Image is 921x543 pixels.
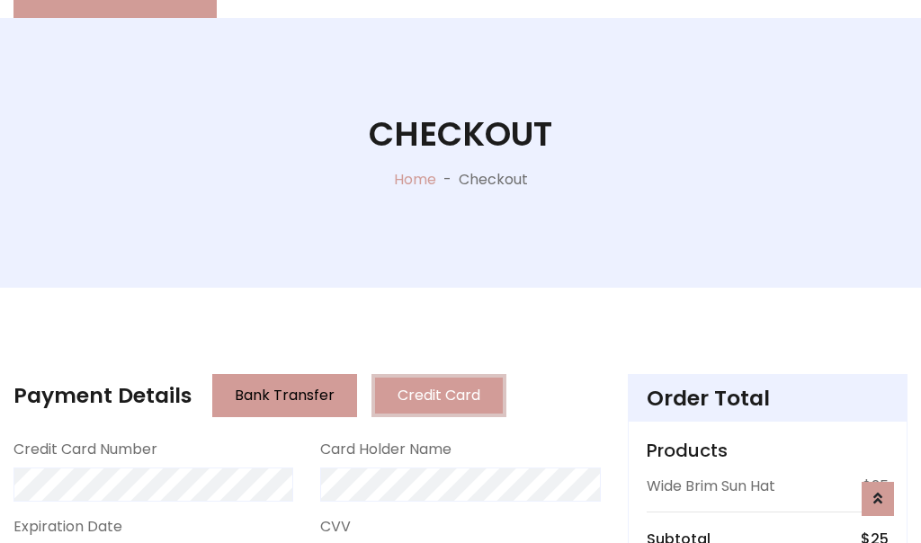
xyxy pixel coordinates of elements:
[459,169,528,191] p: Checkout
[320,439,452,460] label: Card Holder Name
[436,169,459,191] p: -
[13,439,157,460] label: Credit Card Number
[371,374,506,417] button: Credit Card
[212,374,357,417] button: Bank Transfer
[13,516,122,538] label: Expiration Date
[320,516,351,538] label: CVV
[369,114,552,155] h1: Checkout
[394,169,436,190] a: Home
[647,386,889,411] h4: Order Total
[647,476,775,497] p: Wide Brim Sun Hat
[863,476,889,497] p: $25
[647,440,889,461] h5: Products
[13,383,192,408] h4: Payment Details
